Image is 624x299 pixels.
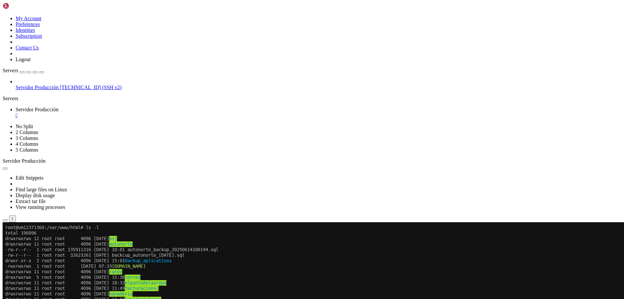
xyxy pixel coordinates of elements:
a: My Account [16,16,42,21]
span: Ganaderia [107,69,130,75]
span: unifsport [122,113,146,119]
a: Extract tar file [16,198,45,204]
div: Servers [3,96,621,102]
button:  [9,215,16,222]
x-row: drwxrwxrwx 11 root root 4096 [DATE] [3,69,539,75]
a: 5 Columns [16,147,38,153]
span: thehouse [122,102,143,108]
span: Soporte [122,91,140,97]
span: Practico-23.6.zip [127,86,172,91]
a: Contact Us [16,45,39,50]
a: No Split [16,124,33,129]
span: Backup_aplicativos [122,36,169,41]
x-row: drwxrwxrwx 11 root root 4096 [DATE] 09:48 [3,113,539,119]
a: Servidor Producción [TECHNICAL_ID] (SSH v2) [16,85,621,90]
a: Servers [3,68,44,73]
span: tienda [122,108,138,113]
span: [TECHNICAL_ID] (SSH v2) [60,85,122,90]
x-row: drwxrwxrwx 12 root root 4096 [DATE] [3,14,539,19]
x-row: -rw-r--r-- 1 root root 32623261 [DATE] backcup_autonorte_[DATE].sql [3,30,539,36]
span: candy [107,47,120,52]
span: elpuntodelaarepa [122,58,164,63]
a: View running processes [16,204,65,210]
x-row: drwxr-xr-x 2 root root 4096 [DATE] 15:01 [3,36,539,41]
x-row: root@vmi2371360:/var/www/html# [3,124,539,130]
x-row: drwxr-xr-x 3 root root 4096 [DATE] 15:44 [3,108,539,113]
x-row: root@vmi2371360:/var/www/html# ls -l [3,3,539,8]
a: Find large files on Linux [16,187,67,192]
x-row: total 196096 [3,8,539,14]
x-row: drwxrwxrwx 5 root root 4096 [DATE] 15:38 [3,52,539,58]
span: Servidor Producción [16,85,58,90]
a: Subscription [16,33,42,39]
div: (31, 22) [87,124,90,130]
x-row: -rw-r--r-- 1 root root 135911316 [DATE] 10:01 autonorte_backup_20250614100144.sql [3,25,539,30]
a: Servidor Producción [16,107,621,118]
a: Display disk usage [16,193,55,198]
x-row: -[PERSON_NAME]-r-- 1 root root 32191055 [DATE] [3,86,539,91]
x-row: drwxrwxrwx 11 root root 4096 [DATE] 09:58 [3,91,539,97]
a: Identities [16,27,35,33]
span: autonorte [107,19,130,25]
span: correo [122,52,138,58]
x-row: drwxrwxrwx 11 root root 4096 [DATE] 18:32 [3,58,539,63]
x-row: drwxrwxrwx 7 root root 4096 [DATE] 15:22 [3,97,539,102]
x-row: drwxrwxrwx 11 root root 4096 [DATE] 08:55 [3,80,539,86]
x-row: drwxrwxrwx 11 root root 4096 [DATE] [3,19,539,25]
span: GanaderiaFenix [122,75,159,80]
span: testerp [122,97,140,102]
x-row: drwxrwxrwx 11 root root 4096 [DATE] [3,47,539,52]
span: Servidor Producción [16,107,58,112]
a: 3 Columns [16,135,38,141]
a: Preferences [16,21,40,27]
span: Servers [3,68,18,73]
div:  [12,216,13,221]
span: asj [107,14,114,19]
img: Shellngn [3,3,40,9]
a: Logout [16,57,31,62]
span: facturacionsj [122,63,156,69]
x-row: drwxrwxrwx 11 root root 4096 [DATE] 14:04 [3,75,539,80]
a:  [16,113,621,118]
x-row: -rwxrwxrwx 1 root root [DATE] 07:33 [3,41,539,47]
span: laabuela [122,80,143,86]
span: [DOMAIN_NAME] [109,41,143,47]
a: 2 Columns [16,129,38,135]
a: 4 Columns [16,141,38,147]
li: Servidor Producción [TECHNICAL_ID] (SSH v2) [16,79,621,90]
x-row: drwxrwxrwx 11 root root 4096 [DATE] 15:32 [3,102,539,108]
a: Edit Snippets [16,175,44,181]
span: Servidor Producción [3,158,45,164]
x-row: drwxrwxrwx 11 root root 4096 [DATE] 11:49 [3,63,539,69]
x-row: root@vmi2371360:/var/www/html# rm -R autonorte_backup_20250614100144.sql [3,119,539,124]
